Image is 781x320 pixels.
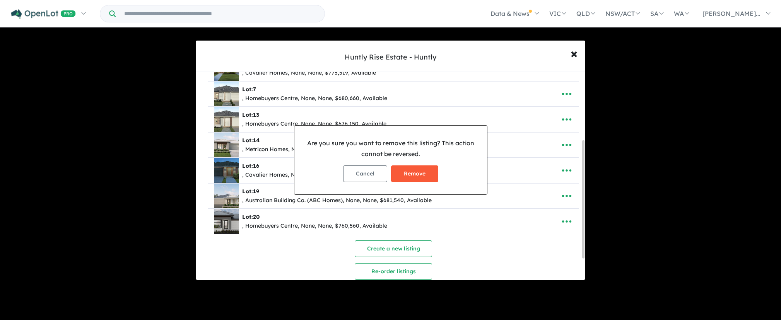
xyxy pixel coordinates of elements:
p: Are you sure you want to remove this listing? This action cannot be reversed. [301,138,481,159]
span: [PERSON_NAME]... [702,10,760,17]
img: Openlot PRO Logo White [11,9,76,19]
button: Remove [391,165,438,182]
input: Try estate name, suburb, builder or developer [117,5,323,22]
button: Cancel [343,165,387,182]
